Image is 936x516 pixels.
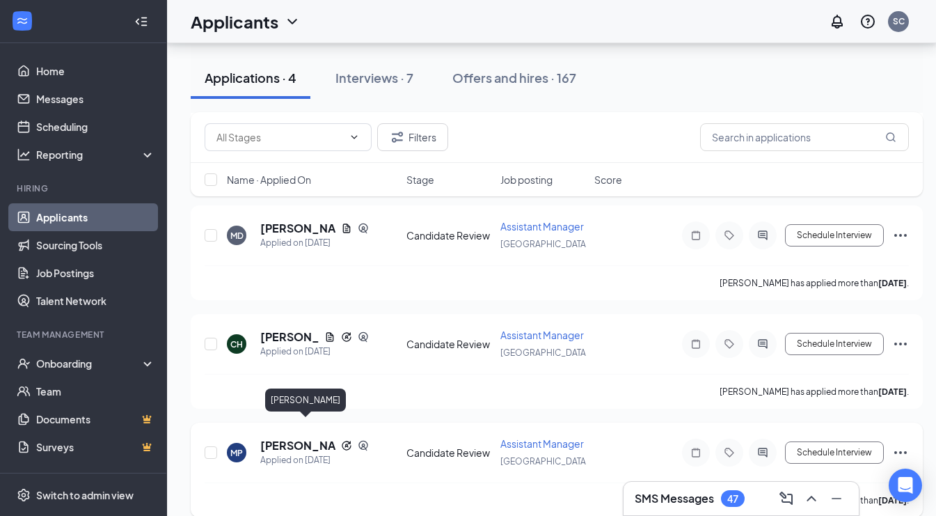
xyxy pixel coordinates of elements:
[688,338,704,350] svg: Note
[727,493,738,505] div: 47
[500,173,553,187] span: Job posting
[803,490,820,507] svg: ChevronUp
[721,338,738,350] svg: Tag
[17,329,152,341] div: Team Management
[720,277,909,289] p: [PERSON_NAME] has applied more than .
[893,15,905,27] div: SC
[500,437,584,450] span: Assistant Manager
[265,389,346,412] div: [PERSON_NAME]
[828,490,845,507] svg: Minimize
[341,440,352,451] svg: Reapply
[825,487,848,510] button: Minimize
[230,230,244,242] div: MD
[892,336,909,352] svg: Ellipses
[17,357,31,370] svg: UserCheck
[36,377,155,405] a: Team
[878,386,907,397] b: [DATE]
[635,491,714,506] h3: SMS Messages
[335,69,413,86] div: Interviews · 7
[778,490,795,507] svg: ComposeMessage
[36,488,134,502] div: Switch to admin view
[892,444,909,461] svg: Ellipses
[260,453,369,467] div: Applied on [DATE]
[36,405,155,433] a: DocumentsCrown
[341,331,352,343] svg: Reapply
[829,13,846,30] svg: Notifications
[800,487,823,510] button: ChevronUp
[36,203,155,231] a: Applicants
[406,446,492,460] div: Candidate Review
[324,331,335,343] svg: Document
[15,14,29,28] svg: WorkstreamLogo
[260,329,319,345] h5: [PERSON_NAME]
[36,231,155,259] a: Sourcing Tools
[230,338,243,350] div: CH
[700,123,909,151] input: Search in applications
[17,182,152,194] div: Hiring
[500,220,584,233] span: Assistant Manager
[205,69,296,86] div: Applications · 4
[688,447,704,458] svg: Note
[754,338,771,350] svg: ActiveChat
[284,13,301,30] svg: ChevronDown
[720,386,909,398] p: [PERSON_NAME] has applied more than .
[721,447,738,458] svg: Tag
[785,441,884,464] button: Schedule Interview
[134,15,148,29] svg: Collapse
[500,329,584,341] span: Assistant Manager
[406,228,492,242] div: Candidate Review
[389,129,406,146] svg: Filter
[358,223,369,234] svg: SourcingTools
[500,239,589,249] span: [GEOGRAPHIC_DATA]
[227,173,311,187] span: Name · Applied On
[878,278,907,288] b: [DATE]
[785,333,884,355] button: Schedule Interview
[688,230,704,241] svg: Note
[260,221,335,236] h5: [PERSON_NAME]
[452,69,576,86] div: Offers and hires · 167
[358,440,369,451] svg: SourcingTools
[754,447,771,458] svg: ActiveChat
[594,173,622,187] span: Score
[36,287,155,315] a: Talent Network
[36,113,155,141] a: Scheduling
[349,132,360,143] svg: ChevronDown
[785,224,884,247] button: Schedule Interview
[36,57,155,85] a: Home
[721,230,738,241] svg: Tag
[377,123,448,151] button: Filter Filters
[191,10,278,33] h1: Applicants
[406,173,434,187] span: Stage
[341,223,352,234] svg: Document
[17,488,31,502] svg: Settings
[500,456,589,467] span: [GEOGRAPHIC_DATA]
[878,495,907,506] b: [DATE]
[17,148,31,162] svg: Analysis
[36,259,155,287] a: Job Postings
[260,236,369,250] div: Applied on [DATE]
[754,230,771,241] svg: ActiveChat
[260,438,335,453] h5: [PERSON_NAME]
[859,13,876,30] svg: QuestionInfo
[36,357,143,370] div: Onboarding
[36,85,155,113] a: Messages
[892,227,909,244] svg: Ellipses
[358,331,369,343] svg: SourcingTools
[230,447,243,459] div: MP
[36,148,156,162] div: Reporting
[260,345,369,359] div: Applied on [DATE]
[36,433,155,461] a: SurveysCrown
[406,337,492,351] div: Candidate Review
[216,130,343,145] input: All Stages
[889,469,922,502] div: Open Intercom Messenger
[885,132,896,143] svg: MagnifyingGlass
[500,347,589,358] span: [GEOGRAPHIC_DATA]
[775,487,798,510] button: ComposeMessage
